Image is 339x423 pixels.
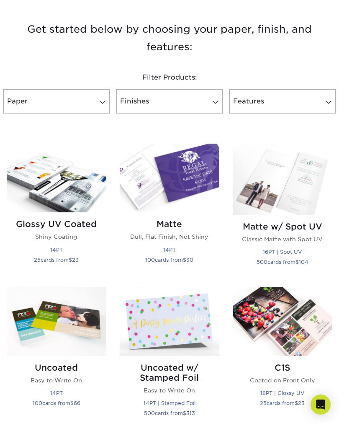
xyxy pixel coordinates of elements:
span: 500 [257,259,267,265]
img: Uncoated Postcards [7,287,106,356]
img: Matte Postcards [120,144,219,213]
small: 14PT [163,247,176,253]
a: Features [229,89,336,113]
p: Classic Matte with Spot UV [233,235,332,243]
span: 23 [72,257,79,263]
span: 66 [74,400,80,406]
span: 100 [145,257,155,263]
div: Open Intercom Messenger [311,395,331,415]
span: $ [70,400,74,406]
h2: C1S [233,363,332,373]
h2: Glossy UV Coated [7,219,106,229]
small: cards from [145,257,193,263]
span: $ [183,257,186,263]
small: cards from [34,257,79,263]
a: Matte w/ Spot UV Postcards Matte w/ Spot UV Classic Matte with Spot UV 16PT | Spot UV 500cards fr... [233,144,332,277]
small: cards from [260,400,305,406]
p: Easy to Write On [120,386,219,395]
span: 25 [260,400,267,406]
img: Matte w/ Spot UV Postcards [233,144,332,215]
span: 23 [298,400,305,406]
a: Matte Postcards Matte Dull, Flat Finish, Not Shiny 14PT 100cards from$30 [120,144,219,277]
span: 313 [186,410,195,416]
p: Dull, Flat Finish, Not Shiny [120,232,219,241]
p: Easy to Write On [7,376,106,384]
p: Shiny Coating [7,232,106,241]
span: 104 [299,259,308,265]
a: Finishes [116,89,223,113]
span: $ [295,259,299,265]
h2: Matte w/ Spot UV [233,222,332,232]
img: Uncoated w/ Stamped Foil Postcards [120,287,219,356]
span: 30 [186,257,193,263]
a: Paper [3,89,110,113]
span: 25 [34,257,41,263]
span: $ [183,410,186,416]
small: 14PT | Stamped Foil [144,400,195,406]
span: $ [295,400,298,406]
small: 16PT | Spot UV [263,249,302,255]
img: Glossy UV Coated Postcards [7,144,106,213]
span: 500 [144,410,155,416]
img: C1S Postcards [233,287,332,356]
p: Coated on Front Only [233,376,332,384]
h2: Uncoated [7,363,106,373]
small: 14PT [50,390,63,396]
small: 18PT | Glossy UV [260,390,304,396]
small: cards from [257,259,308,265]
small: cards from [144,410,195,416]
h3: Get started below by choosing your paper, finish, and features: [6,17,333,56]
h2: Matte [120,219,219,229]
h2: Uncoated w/ Stamped Foil [120,363,219,383]
span: $ [69,257,72,263]
a: Glossy UV Coated Postcards Glossy UV Coated Shiny Coating 14PT 25cards from$23 [7,144,106,277]
small: 14PT [50,247,63,253]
